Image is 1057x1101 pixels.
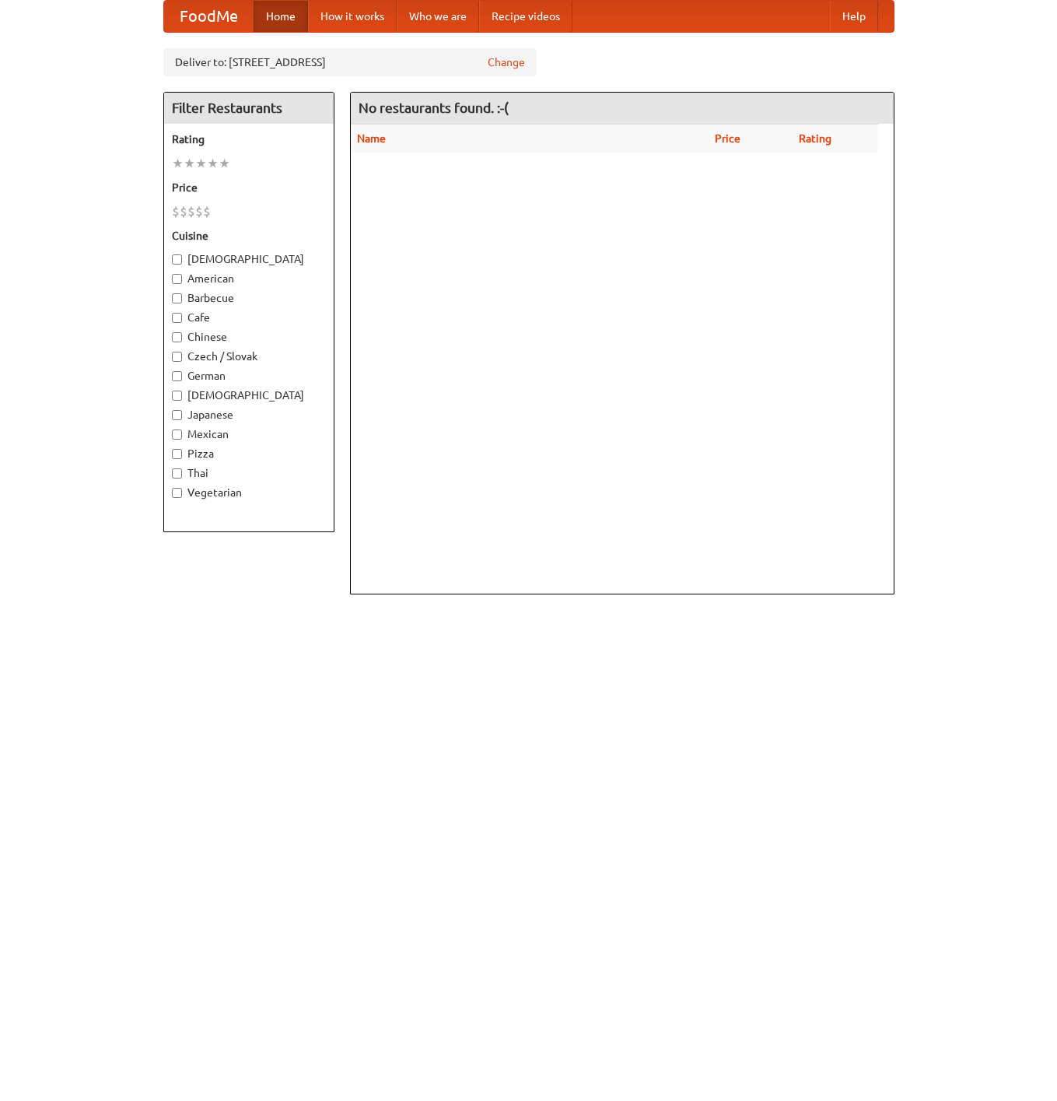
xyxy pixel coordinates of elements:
[397,1,479,32] a: Who we are
[172,180,326,195] h5: Price
[172,228,326,244] h5: Cuisine
[172,426,326,442] label: Mexican
[172,310,326,325] label: Cafe
[172,131,326,147] h5: Rating
[172,368,326,384] label: German
[172,468,182,479] input: Thai
[172,449,182,459] input: Pizza
[164,1,254,32] a: FoodMe
[164,93,334,124] h4: Filter Restaurants
[172,407,326,423] label: Japanese
[219,155,230,172] li: ★
[184,155,195,172] li: ★
[172,446,326,461] label: Pizza
[172,371,182,381] input: German
[172,488,182,498] input: Vegetarian
[254,1,308,32] a: Home
[172,485,326,500] label: Vegetarian
[180,203,187,220] li: $
[172,349,326,364] label: Czech / Slovak
[172,274,182,284] input: American
[359,100,509,115] ng-pluralize: No restaurants found. :-(
[172,254,182,265] input: [DEMOGRAPHIC_DATA]
[172,290,326,306] label: Barbecue
[172,271,326,286] label: American
[172,465,326,481] label: Thai
[172,155,184,172] li: ★
[172,313,182,323] input: Cafe
[799,132,831,145] a: Rating
[187,203,195,220] li: $
[195,155,207,172] li: ★
[830,1,878,32] a: Help
[172,332,182,342] input: Chinese
[195,203,203,220] li: $
[172,352,182,362] input: Czech / Slovak
[308,1,397,32] a: How it works
[163,48,537,76] div: Deliver to: [STREET_ADDRESS]
[172,391,182,401] input: [DEMOGRAPHIC_DATA]
[715,132,740,145] a: Price
[172,410,182,420] input: Japanese
[172,293,182,303] input: Barbecue
[207,155,219,172] li: ★
[172,251,326,267] label: [DEMOGRAPHIC_DATA]
[172,329,326,345] label: Chinese
[479,1,572,32] a: Recipe videos
[357,132,386,145] a: Name
[172,430,182,440] input: Mexican
[488,54,525,70] a: Change
[172,203,180,220] li: $
[203,203,211,220] li: $
[172,387,326,403] label: [DEMOGRAPHIC_DATA]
